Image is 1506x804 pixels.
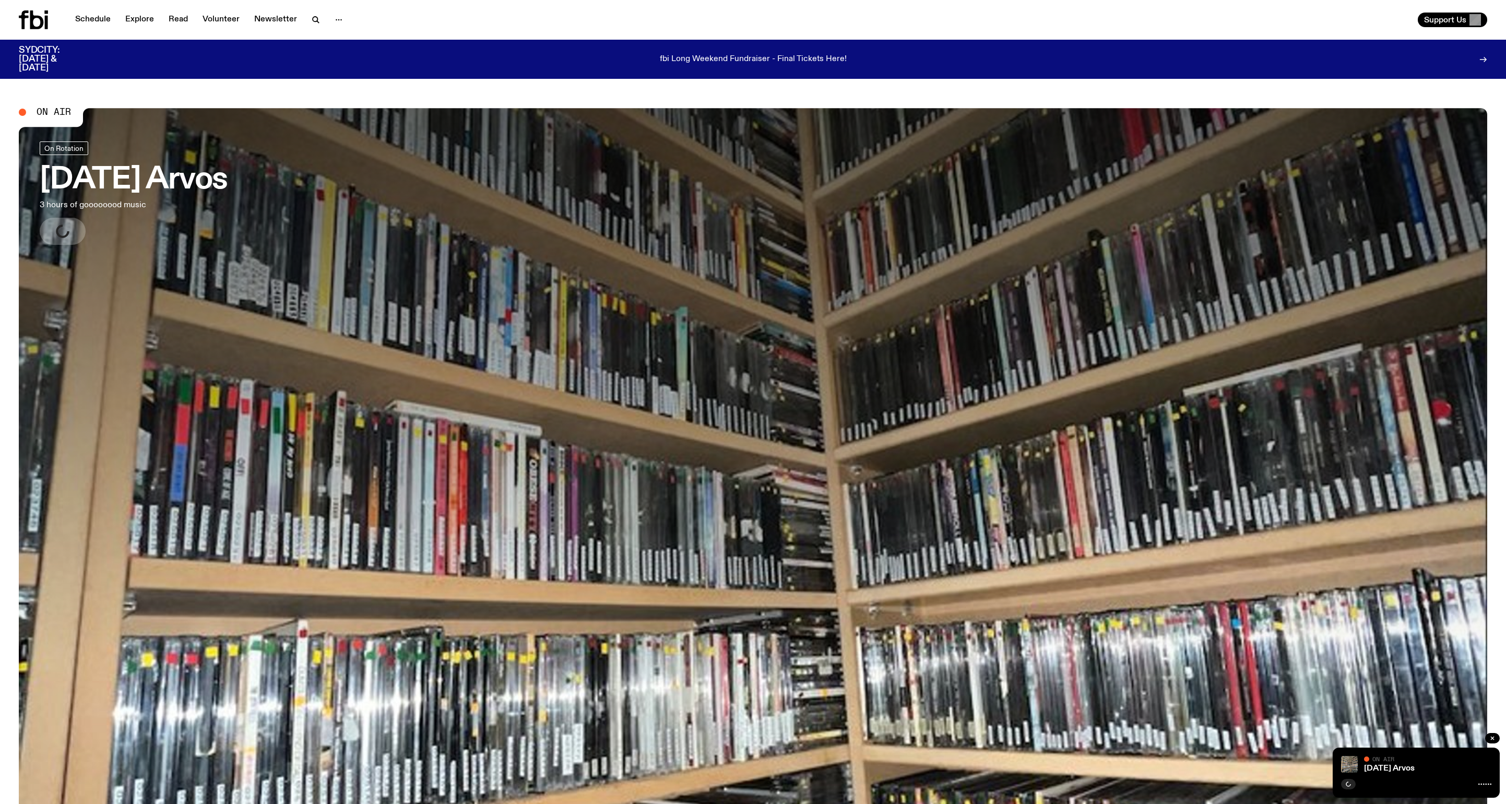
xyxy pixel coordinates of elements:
[1424,15,1466,25] span: Support Us
[1364,764,1415,773] a: [DATE] Arvos
[660,55,847,64] p: fbi Long Weekend Fundraiser - Final Tickets Here!
[40,141,228,245] a: [DATE] Arvos3 hours of goooooood music
[69,13,117,27] a: Schedule
[44,145,84,152] span: On Rotation
[248,13,303,27] a: Newsletter
[19,46,86,73] h3: SYDCITY: [DATE] & [DATE]
[196,13,246,27] a: Volunteer
[37,108,71,117] span: On Air
[1372,755,1394,762] span: On Air
[162,13,194,27] a: Read
[40,165,228,195] h3: [DATE] Arvos
[1418,13,1487,27] button: Support Us
[119,13,160,27] a: Explore
[40,199,228,211] p: 3 hours of goooooood music
[40,141,88,155] a: On Rotation
[1341,756,1358,773] img: A corner shot of the fbi music library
